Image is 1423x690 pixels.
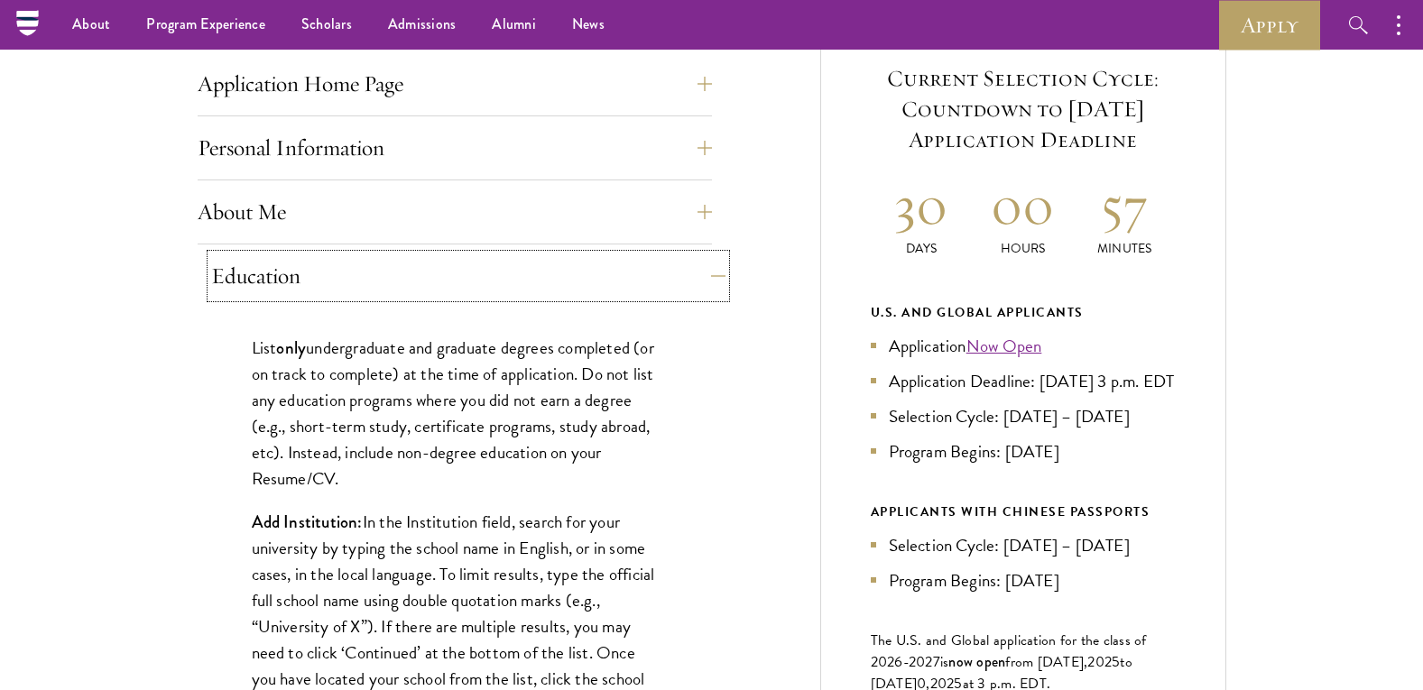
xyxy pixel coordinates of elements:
[972,239,1074,258] p: Hours
[871,239,973,258] p: Days
[871,63,1176,155] h5: Current Selection Cycle: Countdown to [DATE] Application Deadline
[871,368,1176,394] li: Application Deadline: [DATE] 3 p.m. EDT
[871,567,1176,593] li: Program Begins: [DATE]
[871,403,1176,429] li: Selection Cycle: [DATE] – [DATE]
[211,254,725,298] button: Education
[972,171,1074,239] h2: 00
[252,335,658,492] p: List undergraduate and graduate degrees completed (or on track to complete) at the time of applic...
[871,301,1176,324] div: U.S. and Global Applicants
[198,190,712,234] button: About Me
[966,333,1042,359] a: Now Open
[871,438,1176,465] li: Program Begins: [DATE]
[1005,651,1087,673] span: from [DATE],
[198,126,712,170] button: Personal Information
[1074,171,1176,239] h2: 57
[871,532,1176,558] li: Selection Cycle: [DATE] – [DATE]
[871,501,1176,523] div: APPLICANTS WITH CHINESE PASSPORTS
[903,651,933,673] span: -202
[1112,651,1120,673] span: 5
[871,333,1176,359] li: Application
[276,336,306,360] strong: only
[894,651,902,673] span: 6
[252,510,363,534] strong: Add Institution:
[871,630,1147,673] span: The U.S. and Global application for the class of 202
[1074,239,1176,258] p: Minutes
[871,171,973,239] h2: 30
[948,651,1005,672] span: now open
[198,62,712,106] button: Application Home Page
[933,651,940,673] span: 7
[1087,651,1112,673] span: 202
[940,651,949,673] span: is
